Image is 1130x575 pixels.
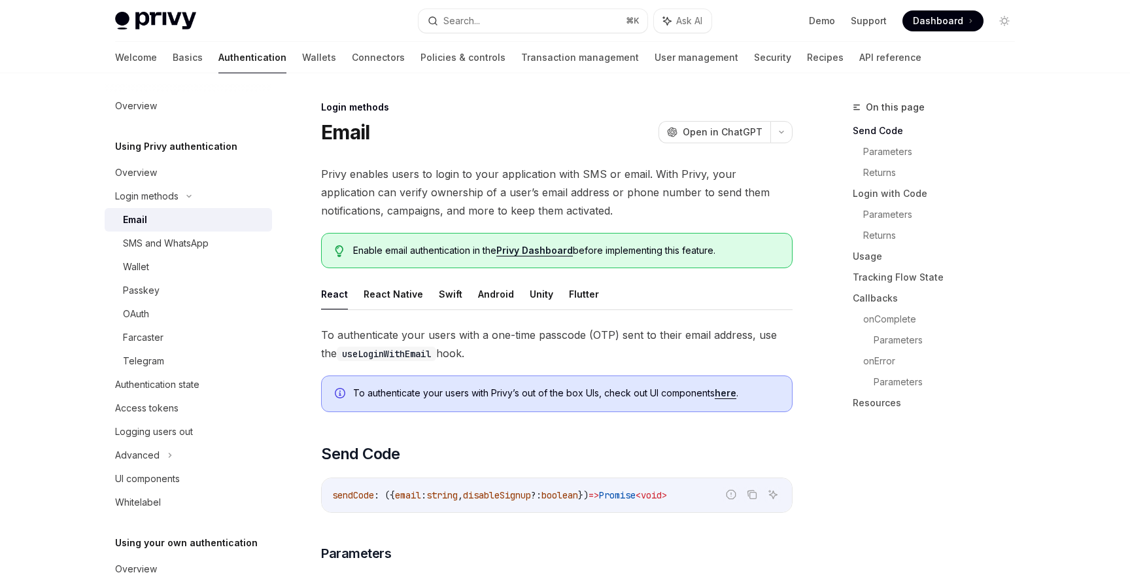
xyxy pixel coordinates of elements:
div: UI components [115,471,180,487]
a: Overview [105,94,272,118]
button: Report incorrect code [723,486,740,503]
a: Welcome [115,42,157,73]
a: API reference [859,42,921,73]
button: Ask AI [654,9,711,33]
span: Dashboard [913,14,963,27]
a: onError [863,351,1025,372]
a: Passkey [105,279,272,302]
a: Email [105,208,272,232]
a: Logging users out [105,420,272,444]
span: }) [578,489,589,501]
a: OAuth [105,302,272,326]
span: Send Code [321,444,400,464]
a: Resources [853,392,1025,413]
span: Open in ChatGPT [683,126,762,139]
span: : [421,489,426,501]
a: onComplete [863,309,1025,330]
button: Swift [439,279,462,309]
a: Parameters [874,330,1025,351]
button: Search...⌘K [419,9,647,33]
div: Passkey [123,283,160,298]
a: Security [754,42,791,73]
a: Overview [105,161,272,184]
span: ?: [531,489,541,501]
button: Flutter [569,279,599,309]
span: void [641,489,662,501]
a: Authentication state [105,373,272,396]
span: : ({ [374,489,395,501]
button: Android [478,279,514,309]
span: sendCode [332,489,374,501]
div: Access tokens [115,400,179,416]
a: Policies & controls [420,42,505,73]
span: To authenticate your users with a one-time passcode (OTP) sent to their email address, use the hook. [321,326,793,362]
a: Transaction management [521,42,639,73]
div: Wallet [123,259,149,275]
button: React Native [364,279,423,309]
div: Logging users out [115,424,193,440]
div: Farcaster [123,330,163,345]
span: string [426,489,458,501]
span: Parameters [321,544,391,563]
div: Overview [115,98,157,114]
a: Returns [863,225,1025,246]
div: Search... [443,13,480,29]
span: email [395,489,421,501]
div: Overview [115,165,157,181]
a: Login with Code [853,183,1025,204]
button: Copy the contents from the code block [744,486,761,503]
div: OAuth [123,306,149,322]
a: Dashboard [902,10,984,31]
span: Promise [599,489,636,501]
span: disableSignup [463,489,531,501]
img: light logo [115,12,196,30]
h5: Using Privy authentication [115,139,237,154]
a: User management [655,42,738,73]
a: Access tokens [105,396,272,420]
a: Privy Dashboard [496,245,573,256]
a: Parameters [863,204,1025,225]
a: Returns [863,162,1025,183]
div: Email [123,212,147,228]
a: Connectors [352,42,405,73]
span: On this page [866,99,925,115]
h5: Using your own authentication [115,535,258,551]
a: Whitelabel [105,491,272,514]
span: > [662,489,667,501]
svg: Tip [335,245,344,257]
a: Send Code [853,120,1025,141]
span: boolean [541,489,578,501]
a: Parameters [874,372,1025,392]
span: => [589,489,599,501]
a: UI components [105,467,272,491]
button: Toggle dark mode [994,10,1015,31]
a: SMS and WhatsApp [105,232,272,255]
span: To authenticate your users with Privy’s out of the box UIs, check out UI components . [353,387,779,400]
h1: Email [321,120,369,144]
button: Open in ChatGPT [659,121,770,143]
a: Parameters [863,141,1025,162]
button: React [321,279,348,309]
a: Telegram [105,349,272,373]
a: Tracking Flow State [853,267,1025,288]
a: Support [851,14,887,27]
span: ⌘ K [626,16,640,26]
a: Wallets [302,42,336,73]
span: Enable email authentication in the before implementing this feature. [353,244,779,257]
svg: Info [335,388,348,401]
a: Farcaster [105,326,272,349]
a: Callbacks [853,288,1025,309]
div: Authentication state [115,377,199,392]
span: , [458,489,463,501]
code: useLoginWithEmail [337,347,436,361]
button: Unity [530,279,553,309]
a: Recipes [807,42,844,73]
div: SMS and WhatsApp [123,235,209,251]
a: Authentication [218,42,286,73]
span: Privy enables users to login to your application with SMS or email. With Privy, your application ... [321,165,793,220]
a: Basics [173,42,203,73]
div: Whitelabel [115,495,161,510]
a: Usage [853,246,1025,267]
span: Ask AI [676,14,702,27]
a: Demo [809,14,835,27]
